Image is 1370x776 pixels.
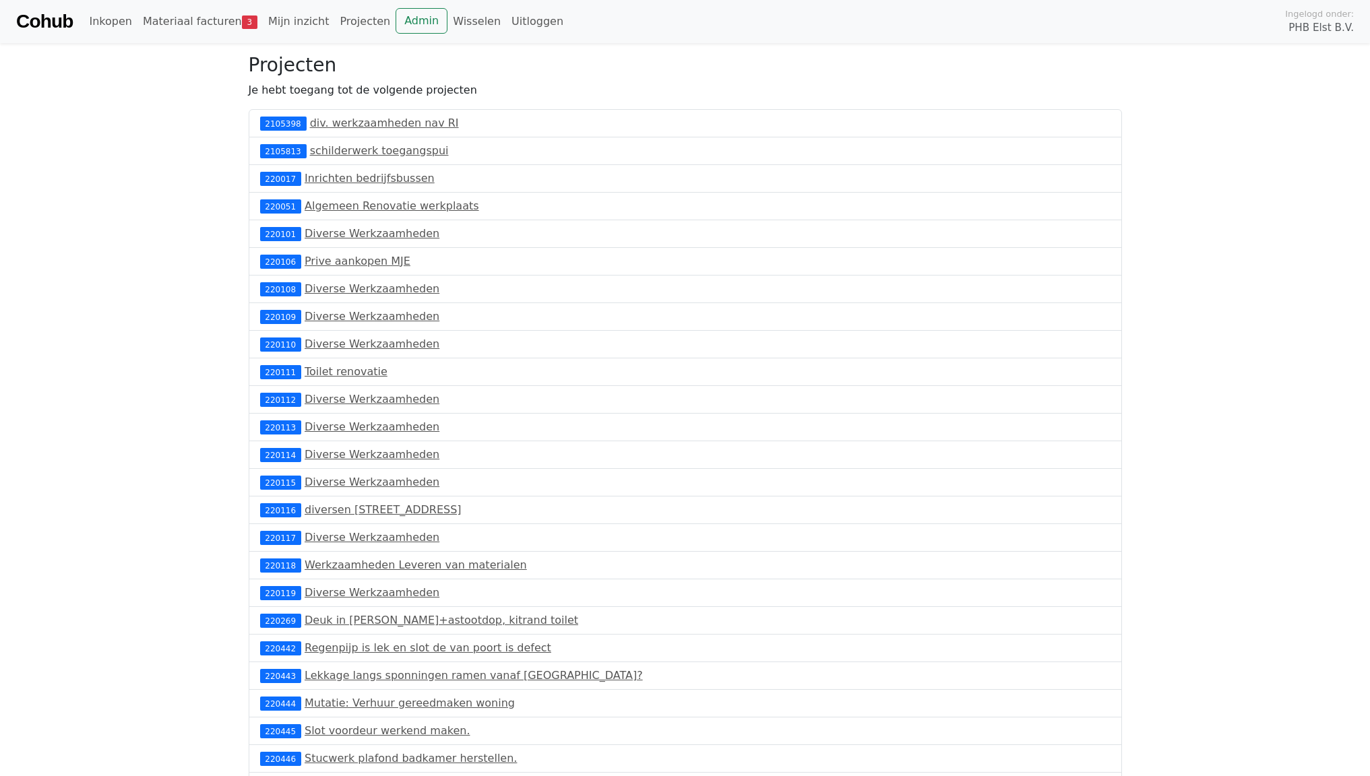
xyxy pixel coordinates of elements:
div: 220110 [260,337,301,351]
div: 220108 [260,282,301,296]
div: 220117 [260,531,301,544]
a: Inkopen [84,8,137,35]
div: 220118 [260,558,301,572]
div: 220051 [260,199,301,213]
div: 220017 [260,172,301,185]
a: div. werkzaamheden nav RI [310,117,459,129]
a: Inrichten bedrijfsbussen [305,172,435,185]
a: Toilet renovatie [305,365,387,378]
a: Regenpijp is lek en slot de van poort is defect [305,641,551,654]
a: Diverse Werkzaamheden [305,393,439,406]
div: 220113 [260,420,301,434]
div: 220101 [260,227,301,240]
div: 220445 [260,724,301,738]
a: Diverse Werkzaamheden [305,337,439,350]
a: Diverse Werkzaamheden [305,476,439,488]
a: Diverse Werkzaamheden [305,310,439,323]
div: 220112 [260,393,301,406]
a: Stucwerk plafond badkamer herstellen. [305,752,517,765]
a: Mijn inzicht [263,8,335,35]
h3: Projecten [249,54,1122,77]
div: 220115 [260,476,301,489]
a: diversen [STREET_ADDRESS] [305,503,462,516]
div: 220444 [260,697,301,710]
div: 220446 [260,752,301,765]
a: Mutatie: Verhuur gereedmaken woning [305,697,515,709]
div: 220119 [260,586,301,600]
div: 220116 [260,503,301,517]
a: Diverse Werkzaamheden [305,586,439,599]
div: 220111 [260,365,301,379]
a: Prive aankopen MJE [305,255,410,267]
a: schilderwerk toegangspui [310,144,449,157]
a: Werkzaamheden Leveren van materialen [305,558,527,571]
div: 2105813 [260,144,307,158]
a: Projecten [334,8,396,35]
a: Deuk in [PERSON_NAME]+astootdop, kitrand toilet [305,614,578,626]
div: 220443 [260,669,301,682]
span: 3 [242,15,257,29]
div: 220114 [260,448,301,461]
span: PHB Elst B.V. [1288,20,1354,36]
a: Diverse Werkzaamheden [305,227,439,240]
a: Diverse Werkzaamheden [305,531,439,544]
a: Uitloggen [506,8,569,35]
div: 2105398 [260,117,307,130]
div: 220109 [260,310,301,323]
a: Algemeen Renovatie werkplaats [305,199,479,212]
a: Materiaal facturen3 [137,8,263,35]
a: Admin [396,8,447,34]
a: Lekkage langs sponningen ramen vanaf [GEOGRAPHIC_DATA]? [305,669,643,682]
a: Wisselen [447,8,506,35]
a: Slot voordeur werkend maken. [305,724,470,737]
div: 220106 [260,255,301,268]
a: Diverse Werkzaamheden [305,282,439,295]
a: Diverse Werkzaamheden [305,420,439,433]
a: Diverse Werkzaamheden [305,448,439,461]
div: 220269 [260,614,301,627]
a: Cohub [16,5,73,38]
p: Je hebt toegang tot de volgende projecten [249,82,1122,98]
span: Ingelogd onder: [1285,7,1354,20]
div: 220442 [260,641,301,655]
